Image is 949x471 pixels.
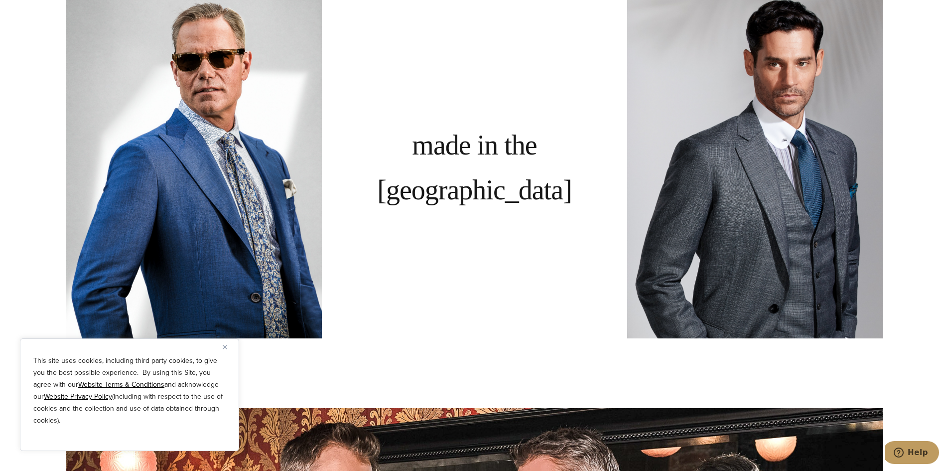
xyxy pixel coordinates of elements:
[78,379,164,390] a: Website Terms & Conditions
[33,355,226,427] p: This site uses cookies, including third party cookies, to give you the best possible experience. ...
[885,441,939,466] iframe: Opens a widget where you can chat to one of our agents
[223,345,227,349] img: Close
[44,391,112,402] a: Website Privacy Policy
[223,341,235,353] button: Close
